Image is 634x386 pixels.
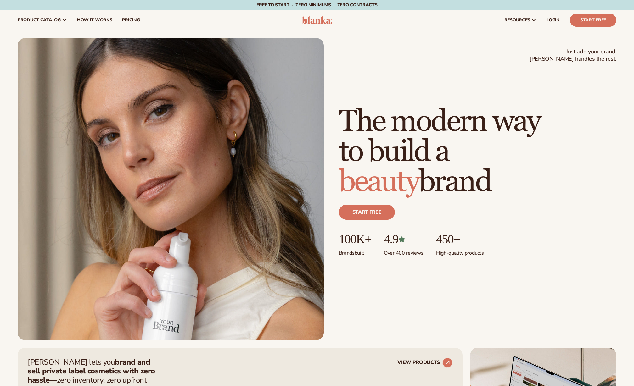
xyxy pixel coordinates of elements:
[339,232,371,246] p: 100K+
[13,10,72,30] a: product catalog
[436,232,484,246] p: 450+
[541,10,565,30] a: LOGIN
[77,18,112,23] span: How It Works
[18,38,324,340] img: Female holding tanning mousse.
[384,246,424,256] p: Over 400 reviews
[570,14,616,27] a: Start Free
[256,2,377,8] span: Free to start · ZERO minimums · ZERO contracts
[436,246,484,256] p: High-quality products
[339,246,371,256] p: Brands built
[72,10,117,30] a: How It Works
[18,18,61,23] span: product catalog
[339,163,419,200] span: beauty
[547,18,560,23] span: LOGIN
[397,358,452,368] a: VIEW PRODUCTS
[302,16,332,24] img: logo
[384,232,424,246] p: 4.9
[339,107,540,197] h1: The modern way to build a brand
[339,205,395,220] a: Start free
[499,10,541,30] a: resources
[504,18,530,23] span: resources
[122,18,140,23] span: pricing
[530,48,616,63] span: Just add your brand. [PERSON_NAME] handles the rest.
[117,10,145,30] a: pricing
[28,357,155,385] strong: brand and sell private label cosmetics with zero hassle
